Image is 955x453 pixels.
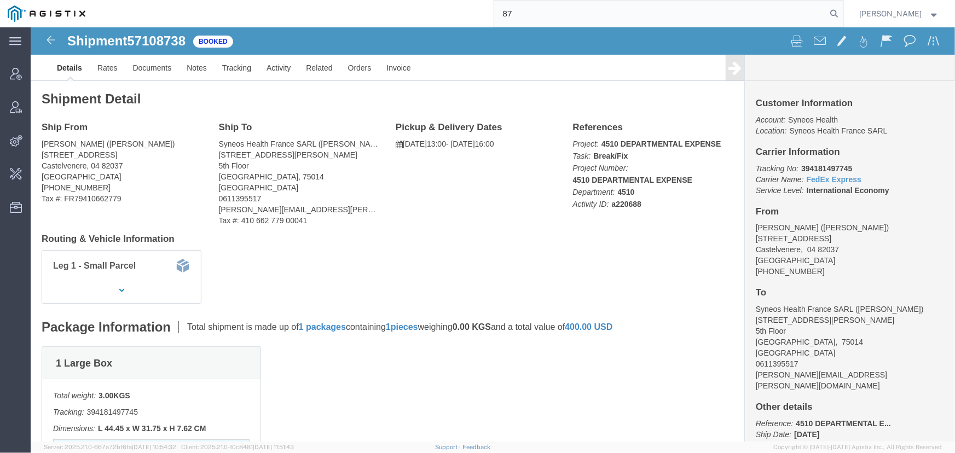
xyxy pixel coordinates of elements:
a: Support [435,444,462,450]
img: logo [8,5,85,22]
input: Search for shipment number, reference number [494,1,827,27]
span: Client: 2025.21.0-f0c8481 [181,444,294,450]
a: Feedback [462,444,490,450]
span: [DATE] 11:51:43 [253,444,294,450]
span: Jenneffer Jahraus [860,8,922,20]
button: [PERSON_NAME] [859,7,940,20]
span: Server: 2025.21.0-667a72bf6fa [44,444,176,450]
iframe: FS Legacy Container [31,27,955,442]
span: Copyright © [DATE]-[DATE] Agistix Inc., All Rights Reserved [773,443,942,452]
span: [DATE] 10:54:32 [132,444,176,450]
